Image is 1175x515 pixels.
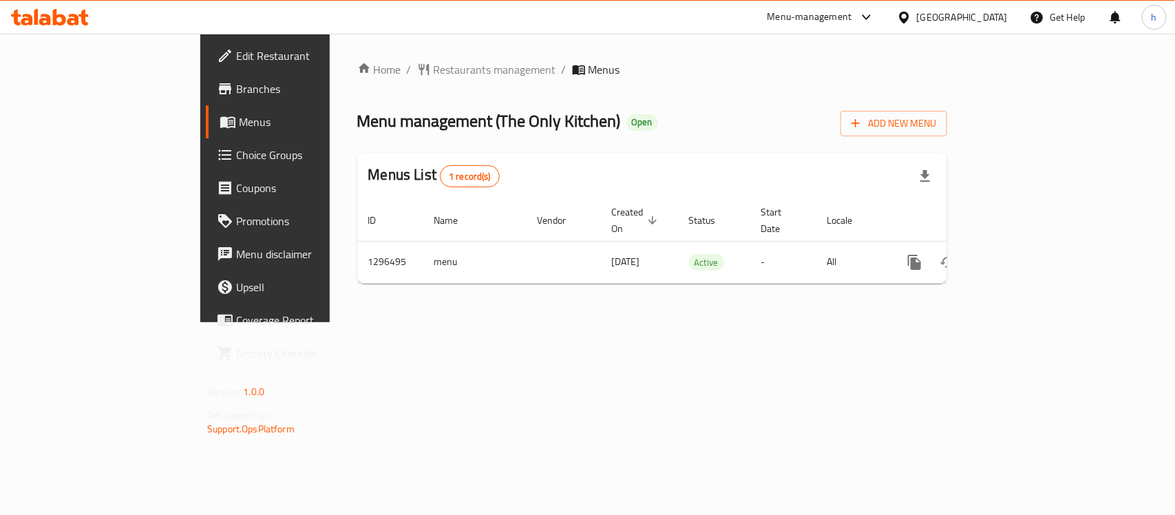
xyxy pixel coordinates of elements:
span: Menus [589,61,620,78]
span: Name [434,212,476,229]
span: ID [368,212,394,229]
span: Created On [612,204,661,237]
div: [GEOGRAPHIC_DATA] [917,10,1008,25]
span: Coverage Report [236,312,385,328]
a: Support.OpsPlatform [207,420,295,438]
span: [DATE] [612,253,640,271]
table: enhanced table [357,200,1041,284]
td: All [816,241,887,283]
a: Upsell [206,271,396,304]
button: Add New Menu [840,111,947,136]
span: Vendor [538,212,584,229]
span: Promotions [236,213,385,229]
span: Restaurants management [434,61,556,78]
span: Edit Restaurant [236,48,385,64]
div: Total records count [440,165,500,187]
a: Coupons [206,171,396,204]
nav: breadcrumb [357,61,947,78]
td: menu [423,241,527,283]
a: Grocery Checklist [206,337,396,370]
td: - [750,241,816,283]
li: / [407,61,412,78]
span: Locale [827,212,871,229]
a: Edit Restaurant [206,39,396,72]
span: Open [626,116,658,128]
span: Get support on: [207,406,271,424]
span: Grocery Checklist [236,345,385,361]
div: Open [626,114,658,131]
span: Menu disclaimer [236,246,385,262]
span: Coupons [236,180,385,196]
div: Active [689,254,724,271]
div: Export file [909,160,942,193]
a: Coverage Report [206,304,396,337]
a: Branches [206,72,396,105]
span: Status [689,212,734,229]
button: more [898,246,931,279]
a: Promotions [206,204,396,238]
span: Menus [239,114,385,130]
span: Version: [207,383,241,401]
span: 1.0.0 [243,383,264,401]
div: Menu-management [768,9,852,25]
span: h [1152,10,1157,25]
a: Menus [206,105,396,138]
button: Change Status [931,246,964,279]
span: Add New Menu [851,115,936,132]
th: Actions [887,200,1041,242]
a: Choice Groups [206,138,396,171]
span: Choice Groups [236,147,385,163]
li: / [562,61,567,78]
span: Start Date [761,204,800,237]
h2: Menus List [368,165,500,187]
a: Menu disclaimer [206,238,396,271]
span: Branches [236,81,385,97]
span: Upsell [236,279,385,295]
span: 1 record(s) [441,170,499,183]
span: Active [689,255,724,271]
a: Restaurants management [417,61,556,78]
span: Menu management ( The Only Kitchen ) [357,105,621,136]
